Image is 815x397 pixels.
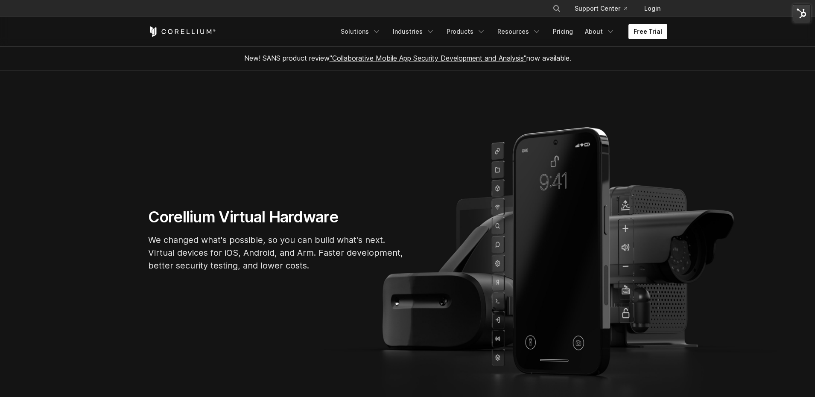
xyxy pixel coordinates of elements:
[793,4,811,22] img: HubSpot Tools Menu Toggle
[388,24,440,39] a: Industries
[568,1,634,16] a: Support Center
[148,26,216,37] a: Corellium Home
[336,24,386,39] a: Solutions
[637,1,667,16] a: Login
[244,54,571,62] span: New! SANS product review now available.
[628,24,667,39] a: Free Trial
[542,1,667,16] div: Navigation Menu
[336,24,667,39] div: Navigation Menu
[148,234,404,272] p: We changed what's possible, so you can build what's next. Virtual devices for iOS, Android, and A...
[148,207,404,227] h1: Corellium Virtual Hardware
[549,1,564,16] button: Search
[330,54,526,62] a: "Collaborative Mobile App Security Development and Analysis"
[441,24,491,39] a: Products
[548,24,578,39] a: Pricing
[580,24,620,39] a: About
[492,24,546,39] a: Resources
